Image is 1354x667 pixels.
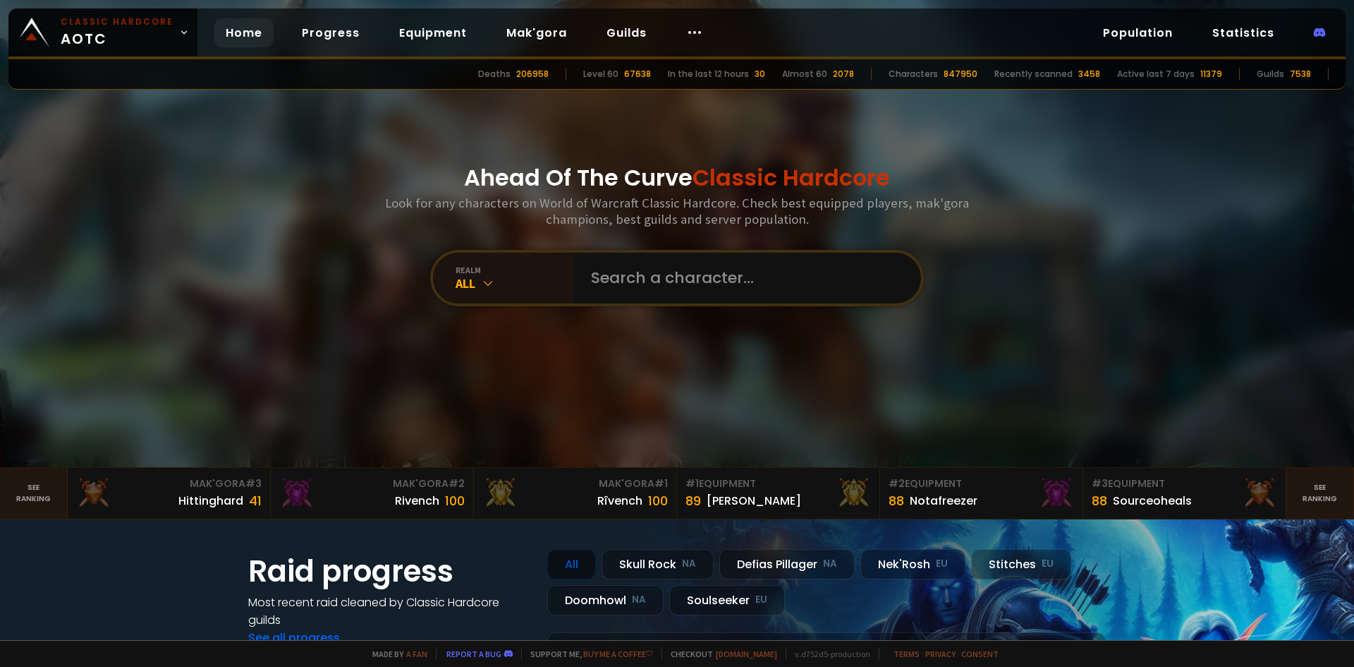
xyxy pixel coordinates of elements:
[583,253,904,304] input: Search a character...
[1092,18,1184,47] a: Population
[893,649,920,659] a: Terms
[446,649,501,659] a: Report a bug
[685,476,871,491] div: Equipment
[944,68,977,80] div: 847950
[547,585,664,615] div: Doomhowl
[602,549,714,579] div: Skull Rock
[685,491,701,510] div: 89
[755,593,767,607] small: EU
[925,649,956,659] a: Privacy
[1117,68,1195,80] div: Active last 7 days
[1092,476,1108,491] span: # 3
[406,649,427,659] a: a fan
[880,468,1083,519] a: #2Equipment88Notafreezer
[654,476,668,491] span: # 1
[682,557,696,571] small: NA
[685,476,699,491] span: # 1
[1042,557,1054,571] small: EU
[456,275,574,292] div: All
[583,649,653,659] a: Buy me a coffee
[583,68,618,80] div: Level 60
[677,468,880,519] a: #1Equipment89[PERSON_NAME]
[547,549,596,579] div: All
[249,491,262,510] div: 41
[624,68,651,80] div: 67638
[971,549,1071,579] div: Stitches
[1083,468,1286,519] a: #3Equipment88Sourceoheals
[648,491,668,510] div: 100
[445,491,465,510] div: 100
[68,468,271,519] a: Mak'Gora#3Hittinghard41
[8,8,197,56] a: Classic HardcoreAOTC
[271,468,474,519] a: Mak'Gora#2Rivench100
[456,265,574,275] div: realm
[668,68,749,80] div: In the last 12 hours
[1257,68,1284,80] div: Guilds
[464,161,890,195] h1: Ahead Of The Curve
[495,18,578,47] a: Mak'gora
[595,18,658,47] a: Guilds
[248,549,530,594] h1: Raid progress
[889,476,1074,491] div: Equipment
[474,468,677,519] a: Mak'Gora#1Rîvench100
[1092,491,1107,510] div: 88
[1286,468,1354,519] a: Seeranking
[833,68,854,80] div: 2078
[719,549,855,579] div: Defias Pillager
[248,630,340,646] a: See all progress
[1092,476,1277,491] div: Equipment
[364,649,427,659] span: Made by
[61,16,173,49] span: AOTC
[76,476,262,491] div: Mak'Gora
[1290,68,1311,80] div: 7538
[214,18,274,47] a: Home
[388,18,478,47] a: Equipment
[661,649,777,659] span: Checkout
[860,549,965,579] div: Nek'Rosh
[521,649,653,659] span: Support me,
[395,492,439,510] div: Rivench
[707,492,801,510] div: [PERSON_NAME]
[889,68,938,80] div: Characters
[178,492,243,510] div: Hittinghard
[516,68,549,80] div: 206958
[245,476,262,491] span: # 3
[379,195,975,227] h3: Look for any characters on World of Warcraft Classic Hardcore. Check best equipped players, mak'g...
[693,162,890,193] span: Classic Hardcore
[482,476,668,491] div: Mak'Gora
[755,68,765,80] div: 30
[597,492,642,510] div: Rîvench
[889,476,905,491] span: # 2
[449,476,465,491] span: # 2
[1200,68,1222,80] div: 11379
[632,593,646,607] small: NA
[936,557,948,571] small: EU
[1078,68,1100,80] div: 3458
[994,68,1073,80] div: Recently scanned
[248,594,530,629] h4: Most recent raid cleaned by Classic Hardcore guilds
[823,557,837,571] small: NA
[716,649,777,659] a: [DOMAIN_NAME]
[291,18,371,47] a: Progress
[889,491,904,510] div: 88
[782,68,827,80] div: Almost 60
[279,476,465,491] div: Mak'Gora
[669,585,785,615] div: Soulseeker
[961,649,999,659] a: Consent
[1113,492,1192,510] div: Sourceoheals
[910,492,977,510] div: Notafreezer
[61,16,173,28] small: Classic Hardcore
[478,68,511,80] div: Deaths
[1201,18,1286,47] a: Statistics
[786,649,870,659] span: v. d752d5 - production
